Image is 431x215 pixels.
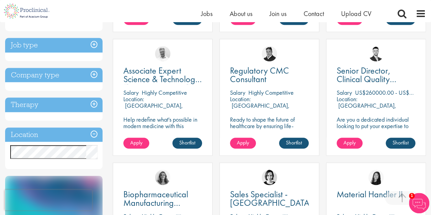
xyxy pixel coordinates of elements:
[5,97,103,112] h3: Therapy
[341,9,371,18] a: Upload CV
[337,66,415,83] a: Senior Director, Clinical Quality Assurance
[304,9,324,18] a: Contact
[337,95,357,103] span: Location:
[5,190,92,210] iframe: reCAPTCHA
[409,193,429,213] img: Chatbot
[201,9,213,18] a: Jobs
[5,127,103,142] h3: Location
[409,193,415,199] span: 1
[123,138,149,149] a: Apply
[123,65,202,93] span: Associate Expert Science & Technology ([MEDICAL_DATA])
[368,170,384,185] img: Numhom Sudsok
[230,65,289,85] span: Regulatory CMC Consultant
[262,46,277,61] img: Peter Duvall
[230,66,309,83] a: Regulatory CMC Consultant
[123,89,139,96] span: Salary
[337,188,403,200] span: Material Handler II
[230,190,309,207] a: Sales Specialist - [GEOGRAPHIC_DATA]
[155,170,170,185] img: Jackie Cerchio
[230,102,290,116] p: [GEOGRAPHIC_DATA], [GEOGRAPHIC_DATA]
[123,102,183,116] p: [GEOGRAPHIC_DATA], [GEOGRAPHIC_DATA]
[230,138,256,149] a: Apply
[5,38,103,52] h3: Job type
[155,46,170,61] img: Joshua Bye
[386,138,415,149] a: Shortlist
[262,170,277,185] img: Nic Choa
[230,9,252,18] a: About us
[123,116,202,142] p: Help redefine what's possible in modern medicine with this [MEDICAL_DATA] Associate Expert Scienc...
[248,89,294,96] p: Highly Competitive
[337,116,415,155] p: Are you a dedicated individual looking to put your expertise to work fully flexibly in a remote p...
[172,138,202,149] a: Shortlist
[343,139,356,146] span: Apply
[279,138,309,149] a: Shortlist
[368,46,384,61] img: Joshua Godden
[230,95,251,103] span: Location:
[230,89,245,96] span: Salary
[237,139,249,146] span: Apply
[5,68,103,82] h3: Company type
[337,65,396,93] span: Senior Director, Clinical Quality Assurance
[337,89,352,96] span: Salary
[337,138,363,149] a: Apply
[230,116,309,162] p: Ready to shape the future of healthcare by ensuring life-changing treatments meet global regulato...
[123,95,144,103] span: Location:
[230,188,312,209] span: Sales Specialist - [GEOGRAPHIC_DATA]
[130,139,142,146] span: Apply
[123,66,202,83] a: Associate Expert Science & Technology ([MEDICAL_DATA])
[270,9,287,18] a: Join us
[142,89,187,96] p: Highly Competitive
[337,102,396,116] p: [GEOGRAPHIC_DATA], [GEOGRAPHIC_DATA]
[123,190,202,207] a: Biopharmaceutical Manufacturing Associate
[337,190,415,199] a: Material Handler II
